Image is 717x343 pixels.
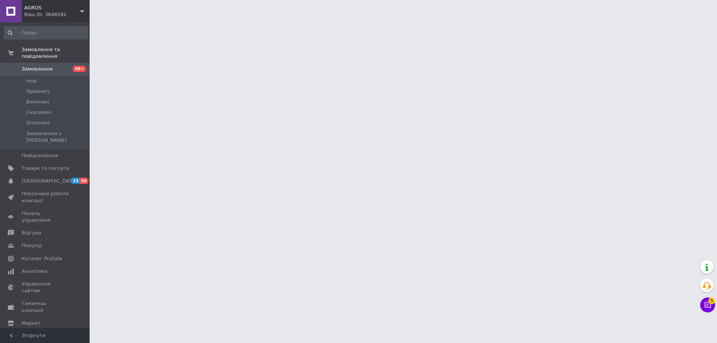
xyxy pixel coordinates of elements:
div: Ваш ID: 3646592 [24,11,90,18]
span: Показники роботи компанії [22,190,69,204]
input: Пошук [4,26,88,40]
span: Оплачені [26,119,50,126]
span: Прийняті [26,88,49,95]
span: Товари та послуги [22,165,69,172]
span: Відгуки [22,230,41,236]
span: Каталог ProSale [22,255,62,262]
span: Панель управління [22,210,69,224]
span: Маркет [22,320,41,327]
span: [DEMOGRAPHIC_DATA] [22,178,77,184]
span: Замовлення та повідомлення [22,46,90,60]
span: Нові [26,78,37,84]
span: Замовлення з [PERSON_NAME] [26,130,87,144]
span: AGROS [24,4,80,11]
span: 99+ [73,66,86,72]
span: Скасовані [26,109,52,116]
span: 23 [71,178,80,184]
span: Управління сайтом [22,281,69,294]
span: 30 [80,178,88,184]
span: Покупці [22,242,42,249]
span: Гаманець компанії [22,300,69,314]
span: Повідомлення [22,152,58,159]
span: Аналітика [22,268,47,275]
button: Чат з покупцем5 [700,297,715,312]
span: Виконані [26,99,49,105]
span: 5 [708,297,715,304]
span: Замовлення [22,66,53,72]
